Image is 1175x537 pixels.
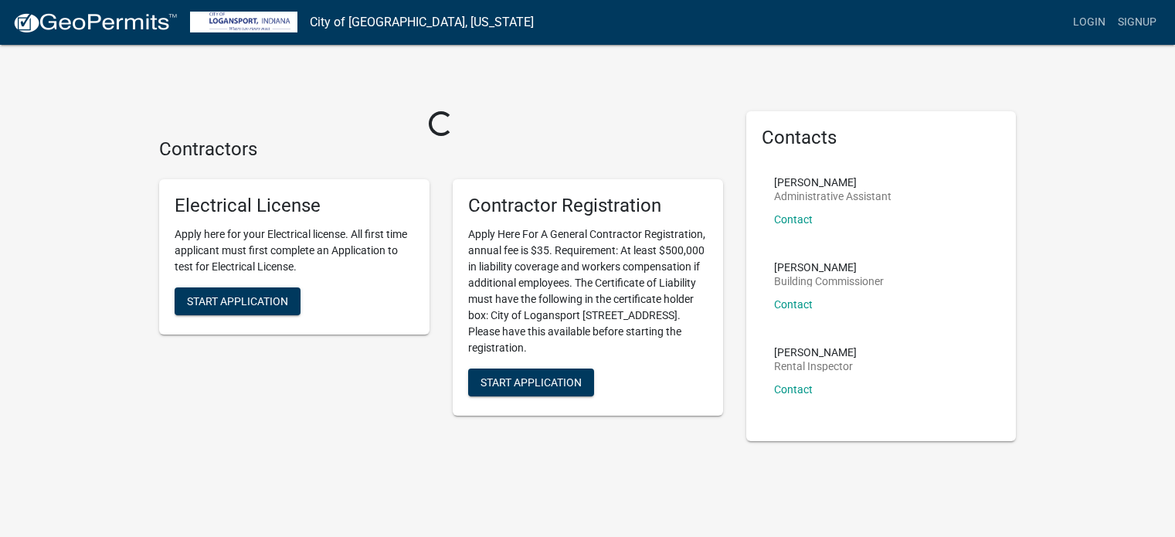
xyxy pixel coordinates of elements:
[468,226,708,356] p: Apply Here For A General Contractor Registration, annual fee is $35. Requirement: At least $500,0...
[774,276,884,287] p: Building Commissioner
[468,195,708,217] h5: Contractor Registration
[481,376,582,388] span: Start Application
[159,138,723,161] h4: Contractors
[762,127,1001,149] h5: Contacts
[175,195,414,217] h5: Electrical License
[774,298,813,311] a: Contact
[175,287,301,315] button: Start Application
[774,262,884,273] p: [PERSON_NAME]
[774,191,891,202] p: Administrative Assistant
[1067,8,1112,37] a: Login
[1112,8,1163,37] a: Signup
[774,347,857,358] p: [PERSON_NAME]
[774,383,813,396] a: Contact
[774,213,813,226] a: Contact
[774,177,891,188] p: [PERSON_NAME]
[175,226,414,275] p: Apply here for your Electrical license. All first time applicant must first complete an Applicati...
[774,361,857,372] p: Rental Inspector
[310,9,534,36] a: City of [GEOGRAPHIC_DATA], [US_STATE]
[187,294,288,307] span: Start Application
[468,369,594,396] button: Start Application
[190,12,297,32] img: City of Logansport, Indiana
